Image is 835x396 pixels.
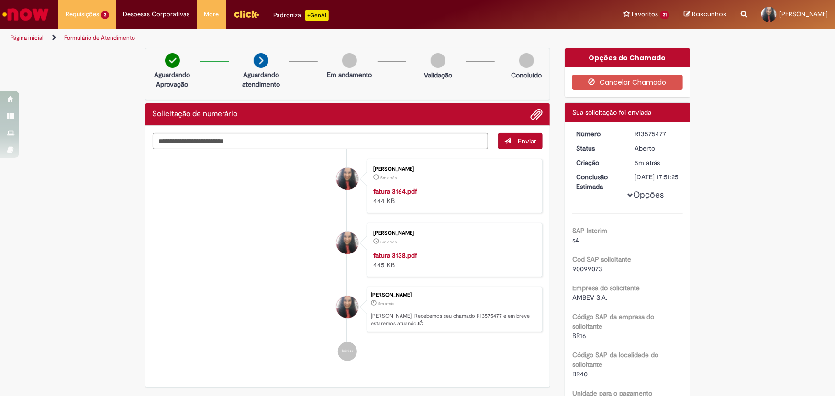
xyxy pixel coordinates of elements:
[7,29,549,47] ul: Trilhas de página
[569,158,628,167] dt: Criação
[569,129,628,139] dt: Número
[371,312,537,327] p: [PERSON_NAME]! Recebemos seu chamado R13575477 e em breve estaremos atuando.
[572,331,586,340] span: BR16
[569,143,628,153] dt: Status
[373,166,533,172] div: [PERSON_NAME]
[153,133,489,149] textarea: Digite sua mensagem aqui...
[153,287,543,333] li: Viviane Almeida Ferreira
[632,10,658,19] span: Favoritos
[519,53,534,68] img: img-circle-grey.png
[342,53,357,68] img: img-circle-grey.png
[274,10,329,21] div: Padroniza
[572,75,683,90] button: Cancelar Chamado
[101,11,109,19] span: 3
[234,7,259,21] img: click_logo_yellow_360x200.png
[518,137,536,145] span: Enviar
[64,34,135,42] a: Formulário de Atendimento
[660,11,669,19] span: 31
[373,187,533,206] div: 444 KB
[380,175,397,181] span: 5m atrás
[684,10,726,19] a: Rascunhos
[572,108,651,117] span: Sua solicitação foi enviada
[373,251,417,260] a: fatura 3138.pdf
[565,48,690,67] div: Opções do Chamado
[572,284,640,292] b: Empresa do solicitante
[149,70,196,89] p: Aguardando Aprovação
[238,70,284,89] p: Aguardando atendimento
[530,108,543,121] button: Adicionar anexos
[635,158,660,167] time: 29/09/2025 09:51:20
[336,296,358,318] div: Viviane Almeida Ferreira
[572,293,607,302] span: AMBEV S.A.
[373,187,417,196] a: fatura 3164.pdf
[569,172,628,191] dt: Conclusão Estimada
[511,70,542,80] p: Concluído
[572,236,579,244] span: s4
[424,70,452,80] p: Validação
[635,158,679,167] div: 29/09/2025 09:51:20
[373,231,533,236] div: [PERSON_NAME]
[1,5,50,24] img: ServiceNow
[336,232,358,254] div: Viviane Almeida Ferreira
[123,10,190,19] span: Despesas Corporativas
[635,158,660,167] span: 5m atrás
[572,264,602,273] span: 90099073
[378,301,394,307] span: 5m atrás
[165,53,180,68] img: check-circle-green.png
[635,172,679,182] div: [DATE] 17:51:25
[380,239,397,245] time: 29/09/2025 09:50:50
[498,133,543,149] button: Enviar
[153,110,238,119] h2: Solicitação de numerário Histórico de tíquete
[254,53,268,68] img: arrow-next.png
[779,10,828,18] span: [PERSON_NAME]
[380,239,397,245] span: 5m atrás
[380,175,397,181] time: 29/09/2025 09:51:17
[572,226,607,235] b: SAP Interim
[153,149,543,371] ul: Histórico de tíquete
[572,351,658,369] b: Código SAP da localidade do solicitante
[572,312,654,330] b: Código SAP da empresa do solicitante
[572,370,588,378] span: BR40
[204,10,219,19] span: More
[11,34,44,42] a: Página inicial
[327,70,372,79] p: Em andamento
[635,129,679,139] div: R13575477
[692,10,726,19] span: Rascunhos
[336,168,358,190] div: Viviane Almeida Ferreira
[371,292,537,298] div: [PERSON_NAME]
[635,143,679,153] div: Aberto
[305,10,329,21] p: +GenAi
[572,255,631,264] b: Cod SAP solicitante
[66,10,99,19] span: Requisições
[431,53,445,68] img: img-circle-grey.png
[378,301,394,307] time: 29/09/2025 09:51:20
[373,251,533,270] div: 445 KB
